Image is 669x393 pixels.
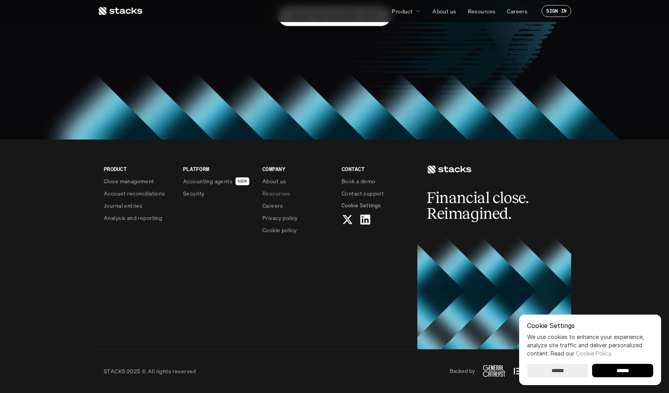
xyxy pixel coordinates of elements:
p: Resources [468,7,496,15]
a: Cookie Policy [576,350,611,357]
p: STACKS 2025 © All rights reserved [104,367,196,375]
p: Accounting agents [183,177,232,185]
p: Contact support [342,189,384,197]
a: Privacy policy [262,214,332,222]
a: Resources [463,4,501,18]
p: COMPANY [262,165,332,173]
p: Account reconciliations [104,189,165,197]
p: PLATFORM [183,165,253,173]
a: Contact support [342,189,411,197]
p: Resources [262,189,290,197]
p: Privacy policy [262,214,298,222]
p: Book a demo [342,177,376,185]
a: SIGN IN [542,5,571,17]
p: Cookie Settings [527,322,653,329]
span: Cookie Settings [342,201,381,210]
p: Careers [507,7,527,15]
a: Security [183,189,253,197]
a: Journal entries [104,201,174,210]
p: Close management [104,177,154,185]
a: Accounting agentsNEW [183,177,253,185]
a: About us [262,177,332,185]
p: About us [262,177,286,185]
p: Product [392,7,413,15]
p: PRODUCT [104,165,174,173]
a: Resources [262,189,332,197]
p: Analysis and reporting [104,214,162,222]
a: Careers [262,201,332,210]
h2: NEW [238,179,247,184]
p: Backed by [450,368,475,374]
p: We use cookies to enhance your experience, analyze site traffic and deliver personalized content. [527,333,653,358]
a: Close management [104,177,174,185]
h2: Financial close. Reimagined. [427,190,545,222]
a: Careers [502,4,532,18]
button: Cookie Trigger [342,201,381,210]
a: About us [428,4,461,18]
p: Journal entries [104,201,142,210]
p: Cookie policy [262,226,297,234]
p: About us [432,7,456,15]
p: Security [183,189,204,197]
a: Book a demo [342,177,411,185]
span: Read our . [551,350,612,357]
a: Cookie policy [262,226,332,234]
a: Account reconciliations [104,189,174,197]
a: Analysis and reporting [104,214,174,222]
p: SIGN IN [546,8,566,14]
p: CONTACT [342,165,411,173]
p: Careers [262,201,283,210]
